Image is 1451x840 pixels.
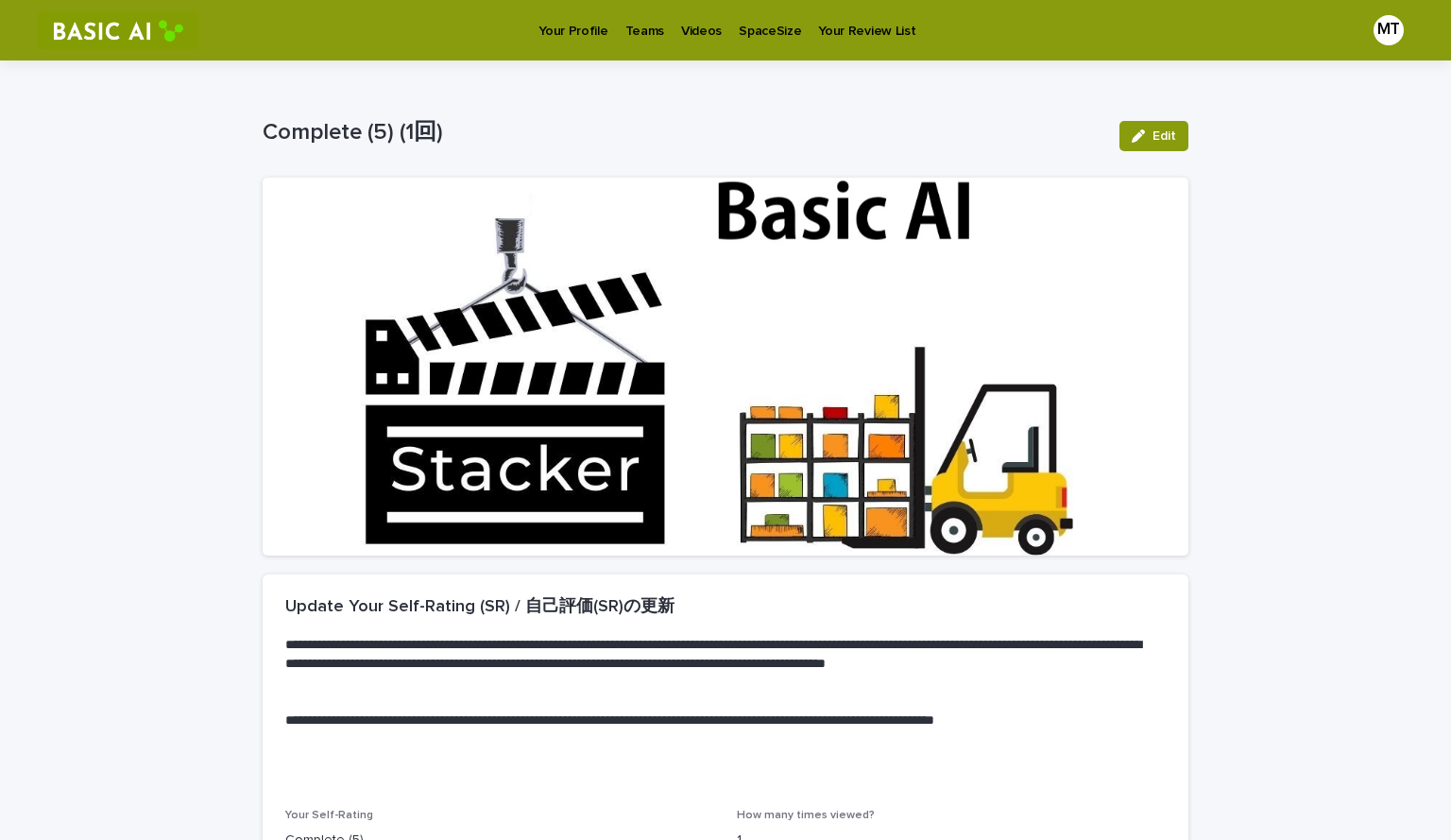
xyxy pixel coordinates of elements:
[263,119,1104,146] p: Complete (5) (1回)
[38,11,198,49] img: RtIB8pj2QQiOZo6waziI
[285,810,373,821] span: Your Self-Rating
[285,597,674,618] h2: Update Your Self-Rating (SR) / 自己評価(SR)の更新
[1119,121,1188,151] button: Edit
[1152,129,1176,143] span: Edit
[737,810,875,821] span: How many times viewed?
[1374,15,1404,45] div: MT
